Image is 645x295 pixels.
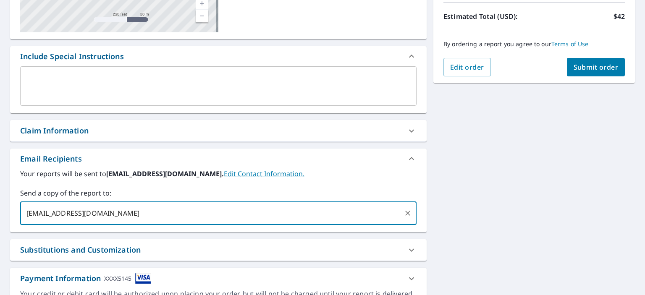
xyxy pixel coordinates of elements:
span: Edit order [450,63,484,72]
img: cardImage [135,273,151,284]
span: Submit order [574,63,619,72]
p: Estimated Total (USD): [443,11,534,21]
a: Current Level 17, Zoom Out [196,10,208,22]
div: Payment InformationXXXX5145cardImage [10,268,427,289]
div: Email Recipients [10,149,427,169]
div: Substitutions and Customization [20,244,141,256]
div: Substitutions and Customization [10,239,427,261]
button: Clear [402,207,414,219]
div: Claim Information [10,120,427,141]
a: EditContactInfo [224,169,304,178]
div: Email Recipients [20,153,82,164]
div: XXXX5145 [104,273,131,284]
p: By ordering a report you agree to our [443,40,625,48]
div: Claim Information [20,125,89,136]
label: Your reports will be sent to [20,169,417,179]
div: Include Special Instructions [20,51,124,62]
a: Terms of Use [551,40,589,48]
div: Payment Information [20,273,151,284]
b: [EMAIL_ADDRESS][DOMAIN_NAME]. [106,169,224,178]
p: $42 [614,11,625,21]
button: Edit order [443,58,491,76]
label: Send a copy of the report to: [20,188,417,198]
button: Submit order [567,58,625,76]
div: Include Special Instructions [10,46,427,66]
